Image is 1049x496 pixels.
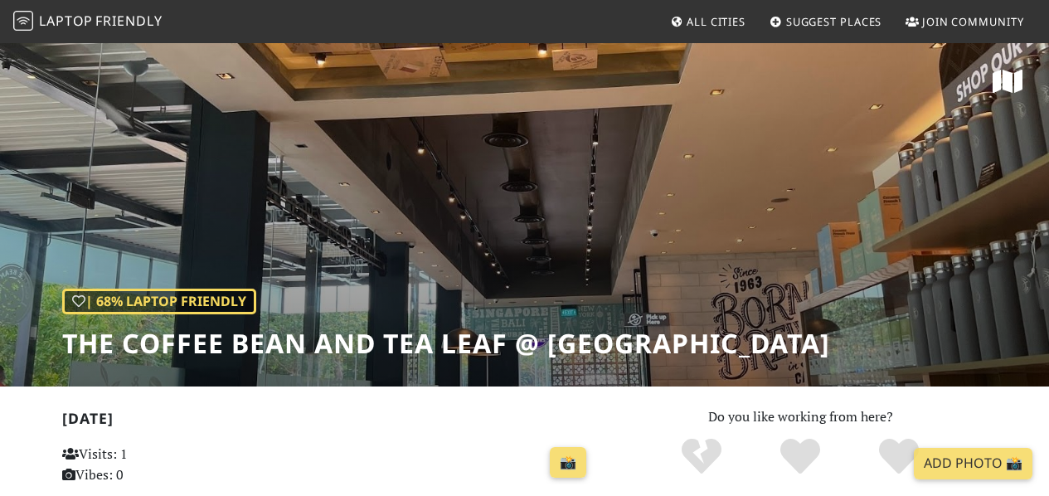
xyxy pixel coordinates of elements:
[663,7,752,36] a: All Cities
[95,12,162,30] span: Friendly
[763,7,889,36] a: Suggest Places
[687,14,745,29] span: All Cities
[922,14,1024,29] span: Join Community
[899,7,1031,36] a: Join Community
[62,328,830,359] h1: The Coffee Bean and Tea Leaf @ [GEOGRAPHIC_DATA]
[13,7,163,36] a: LaptopFriendly LaptopFriendly
[849,436,948,478] div: Definitely!
[13,11,33,31] img: LaptopFriendly
[614,406,988,428] p: Do you like working from here?
[914,448,1032,479] a: Add Photo 📸
[786,14,882,29] span: Suggest Places
[751,436,850,478] div: Yes
[39,12,93,30] span: Laptop
[653,436,751,478] div: No
[62,410,594,434] h2: [DATE]
[550,447,586,479] a: 📸
[62,444,226,486] p: Visits: 1 Vibes: 0
[62,289,256,315] div: | 68% Laptop Friendly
